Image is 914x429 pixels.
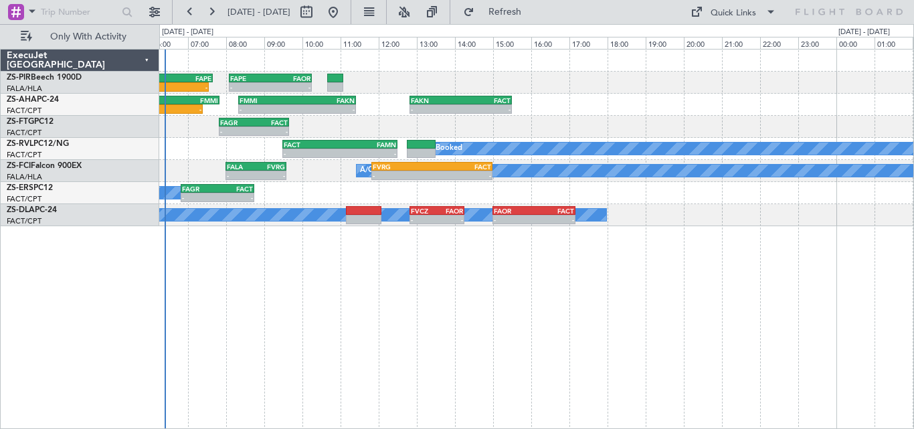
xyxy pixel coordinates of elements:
[340,149,396,157] div: -
[7,106,41,116] a: FACT/CPT
[461,96,511,104] div: FACT
[7,206,57,214] a: ZS-DLAPC-24
[608,37,646,49] div: 18:00
[7,162,31,170] span: ZS-FCI
[722,37,760,49] div: 21:00
[7,184,53,192] a: ZS-ERSPC12
[7,184,33,192] span: ZS-ERS
[684,37,722,49] div: 20:00
[7,118,54,126] a: ZS-FTGPC12
[760,37,798,49] div: 22:00
[7,128,41,138] a: FACT/CPT
[220,118,254,126] div: FAGR
[457,1,537,23] button: Refresh
[270,83,310,91] div: -
[437,207,463,215] div: FAOR
[7,84,42,94] a: FALA/HLA
[411,96,460,104] div: FAKN
[297,96,355,104] div: FAKN
[875,37,913,49] div: 01:00
[494,216,534,224] div: -
[646,37,684,49] div: 19:00
[836,37,875,49] div: 00:00
[284,141,340,149] div: FACT
[7,140,33,148] span: ZS-RVL
[162,96,218,104] div: FMMI
[437,216,463,224] div: -
[302,37,341,49] div: 10:00
[7,140,69,148] a: ZS-RVLPC12/NG
[379,37,417,49] div: 12:00
[7,118,34,126] span: ZS-FTG
[182,193,217,201] div: -
[7,74,31,82] span: ZS-PIR
[41,2,118,22] input: Trip Number
[7,172,42,182] a: FALA/HLA
[256,163,284,171] div: FVRG
[167,83,207,91] div: -
[240,96,297,104] div: FMMI
[217,193,253,201] div: -
[15,26,145,48] button: Only With Activity
[432,163,491,171] div: FACT
[7,96,37,104] span: ZS-AHA
[227,163,256,171] div: FALA
[7,194,41,204] a: FACT/CPT
[711,7,756,20] div: Quick Links
[188,37,226,49] div: 07:00
[798,37,836,49] div: 23:00
[230,83,270,91] div: -
[531,37,569,49] div: 16:00
[432,171,491,179] div: -
[226,37,264,49] div: 08:00
[534,216,574,224] div: -
[230,74,270,82] div: FAPE
[411,216,437,224] div: -
[411,207,437,215] div: FVCZ
[7,150,41,160] a: FACT/CPT
[7,206,35,214] span: ZS-DLA
[7,74,82,82] a: ZS-PIRBeech 1900D
[220,127,254,135] div: -
[494,207,534,215] div: FAOR
[284,149,340,157] div: -
[264,37,302,49] div: 09:00
[227,171,256,179] div: -
[256,171,284,179] div: -
[171,74,211,82] div: FAPE
[477,7,533,17] span: Refresh
[162,27,213,38] div: [DATE] - [DATE]
[146,105,202,113] div: -
[240,105,297,113] div: -
[684,1,783,23] button: Quick Links
[7,162,82,170] a: ZS-FCIFalcon 900EX
[493,37,531,49] div: 15:00
[341,37,379,49] div: 11:00
[182,185,217,193] div: FAGR
[455,37,493,49] div: 14:00
[360,161,402,181] div: A/C Booked
[569,37,608,49] div: 17:00
[838,27,890,38] div: [DATE] - [DATE]
[7,96,59,104] a: ZS-AHAPC-24
[340,141,396,149] div: FAMN
[150,37,188,49] div: 06:00
[297,105,355,113] div: -
[254,127,288,135] div: -
[420,139,462,159] div: A/C Booked
[373,171,432,179] div: -
[217,185,253,193] div: FACT
[534,207,574,215] div: FACT
[461,105,511,113] div: -
[35,32,141,41] span: Only With Activity
[373,163,432,171] div: FVRG
[417,37,455,49] div: 13:00
[270,74,310,82] div: FAOR
[411,105,460,113] div: -
[227,6,290,18] span: [DATE] - [DATE]
[254,118,288,126] div: FACT
[7,216,41,226] a: FACT/CPT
